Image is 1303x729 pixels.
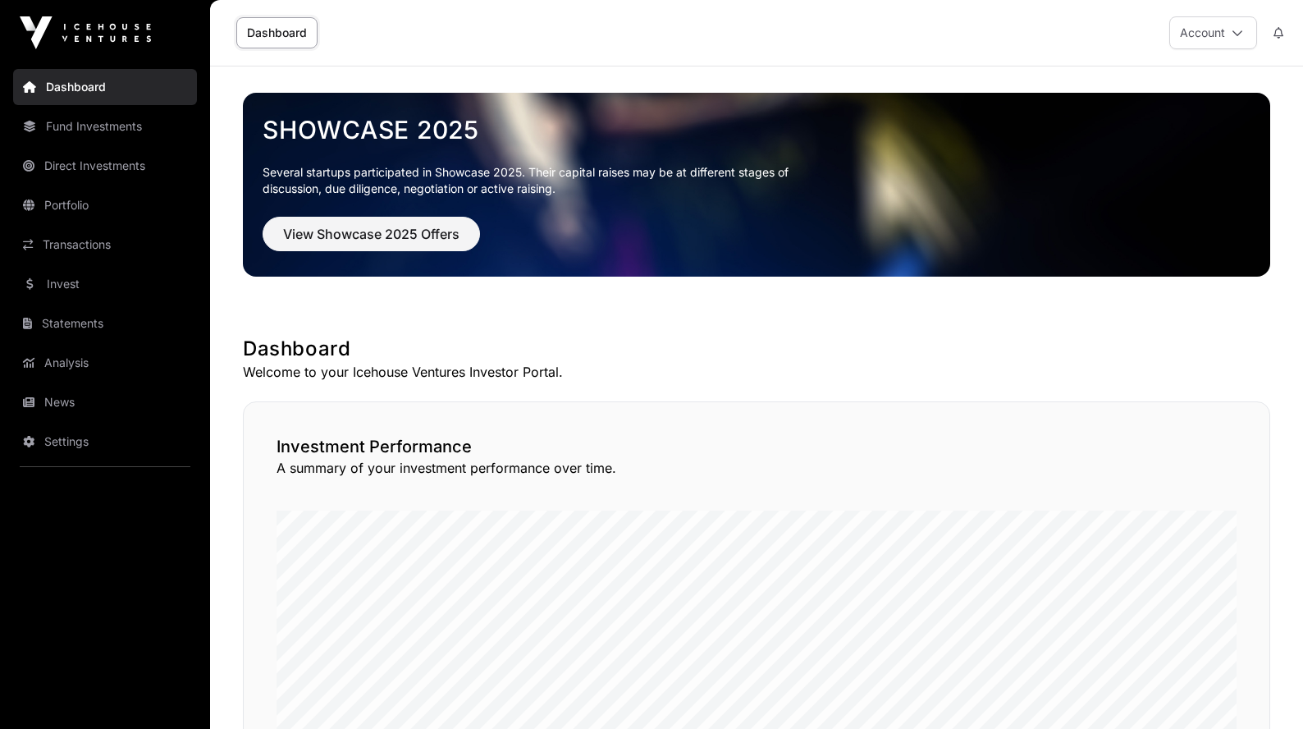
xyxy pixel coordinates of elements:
[277,458,1237,478] p: A summary of your investment performance over time.
[13,384,197,420] a: News
[13,424,197,460] a: Settings
[1169,16,1257,49] button: Account
[13,108,197,144] a: Fund Investments
[1221,650,1303,729] iframe: Chat Widget
[13,227,197,263] a: Transactions
[243,362,1270,382] p: Welcome to your Icehouse Ventures Investor Portal.
[20,16,151,49] img: Icehouse Ventures Logo
[243,93,1270,277] img: Showcase 2025
[277,435,1237,458] h2: Investment Performance
[13,266,197,302] a: Invest
[13,148,197,184] a: Direct Investments
[243,336,1270,362] h1: Dashboard
[13,305,197,342] a: Statements
[236,17,318,48] a: Dashboard
[263,233,480,250] a: View Showcase 2025 Offers
[13,187,197,223] a: Portfolio
[263,164,814,197] p: Several startups participated in Showcase 2025. Their capital raises may be at different stages o...
[283,224,459,244] span: View Showcase 2025 Offers
[13,345,197,381] a: Analysis
[263,217,480,251] button: View Showcase 2025 Offers
[263,115,1250,144] a: Showcase 2025
[13,69,197,105] a: Dashboard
